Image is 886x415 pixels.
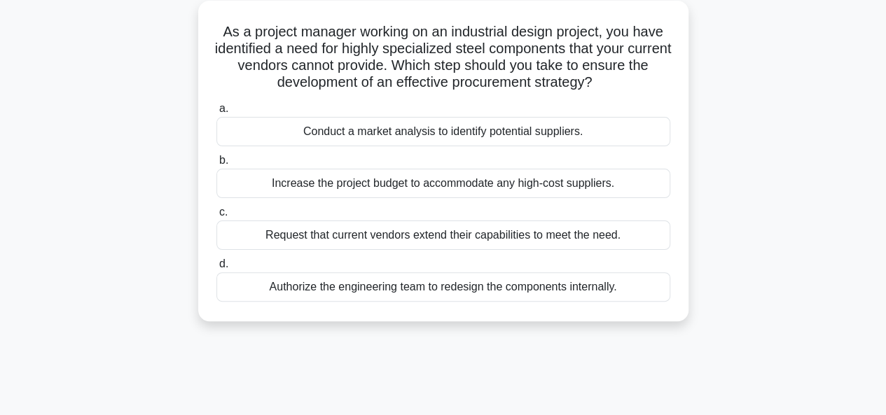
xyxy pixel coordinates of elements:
span: d. [219,258,228,269]
span: c. [219,206,228,218]
div: Authorize the engineering team to redesign the components internally. [216,272,670,302]
span: a. [219,102,228,114]
h5: As a project manager working on an industrial design project, you have identified a need for high... [215,23,672,92]
span: b. [219,154,228,166]
div: Request that current vendors extend their capabilities to meet the need. [216,220,670,250]
div: Increase the project budget to accommodate any high-cost suppliers. [216,169,670,198]
div: Conduct a market analysis to identify potential suppliers. [216,117,670,146]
